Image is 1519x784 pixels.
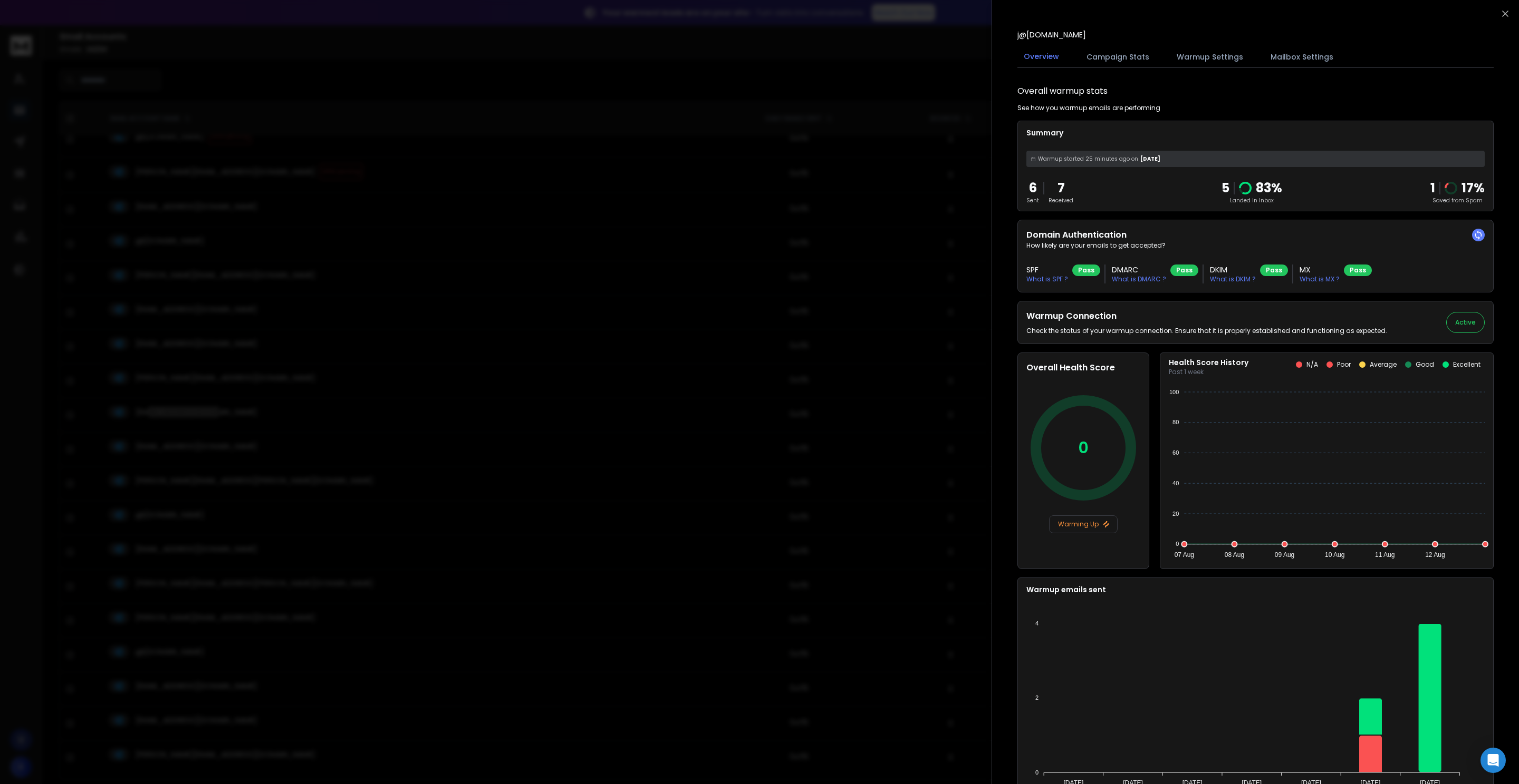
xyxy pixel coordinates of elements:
p: 17 % [1462,180,1485,197]
tspan: 100 [1169,389,1179,395]
h2: Overall Health Score [1026,361,1140,374]
h3: MX [1300,264,1340,275]
button: Overview [1017,45,1065,69]
div: [DATE] [1026,151,1485,167]
p: Received [1049,197,1073,204]
tspan: 4 [1035,620,1039,626]
h1: Overall warmup stats [1017,85,1108,97]
div: Pass [1260,264,1288,276]
button: Warmup Settings [1170,45,1249,68]
p: Past 1 week [1169,368,1248,376]
span: Warmup started 25 minutes ago on [1038,155,1138,163]
p: 7 [1049,180,1073,197]
p: Check the status of your warmup connection. Ensure that it is properly established and functionin... [1026,327,1387,335]
h3: DKIM [1210,264,1256,275]
p: Good [1416,360,1434,369]
tspan: 60 [1172,449,1179,456]
tspan: 20 [1172,511,1179,517]
p: Saved from Spam [1430,197,1485,204]
p: Warming Up [1054,520,1113,528]
p: Sent [1026,197,1039,204]
tspan: 12 Aug [1425,551,1445,558]
button: Campaign Stats [1080,45,1156,68]
p: Average [1370,360,1397,369]
p: How likely are your emails to get accepted? [1026,241,1485,250]
p: What is DKIM ? [1210,275,1256,283]
tspan: 0 [1035,769,1039,776]
p: What is MX ? [1300,275,1340,283]
tspan: 08 Aug [1225,551,1244,558]
tspan: 09 Aug [1275,551,1294,558]
div: Pass [1170,264,1198,276]
p: Summary [1026,128,1485,138]
p: Health Score History [1169,357,1248,368]
p: Excellent [1453,360,1480,369]
p: What is SPF ? [1026,275,1068,283]
button: Active [1446,312,1485,333]
tspan: 0 [1176,541,1179,547]
h2: Warmup Connection [1026,310,1387,322]
p: See how you warmup emails are performing [1017,104,1160,112]
button: Mailbox Settings [1264,45,1340,68]
p: j@[DOMAIN_NAME] [1017,30,1086,40]
div: Pass [1344,264,1372,276]
h3: SPF [1026,264,1068,275]
p: 83 % [1256,180,1282,197]
p: 0 [1078,438,1089,457]
p: 6 [1026,180,1039,197]
p: Landed in Inbox [1222,197,1282,204]
tspan: 10 Aug [1325,551,1344,558]
p: N/A [1306,360,1318,369]
p: 5 [1222,180,1229,197]
tspan: 11 Aug [1375,551,1395,558]
p: Warmup emails sent [1026,584,1485,595]
tspan: 80 [1172,419,1179,425]
h2: Domain Authentication [1026,229,1485,241]
tspan: 40 [1172,480,1179,486]
p: Poor [1337,360,1351,369]
tspan: 07 Aug [1175,551,1194,558]
div: Pass [1072,264,1100,276]
strong: 1 [1430,179,1435,197]
div: Open Intercom Messenger [1480,748,1506,773]
p: What is DMARC ? [1112,275,1166,283]
h3: DMARC [1112,264,1166,275]
tspan: 2 [1035,694,1039,701]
